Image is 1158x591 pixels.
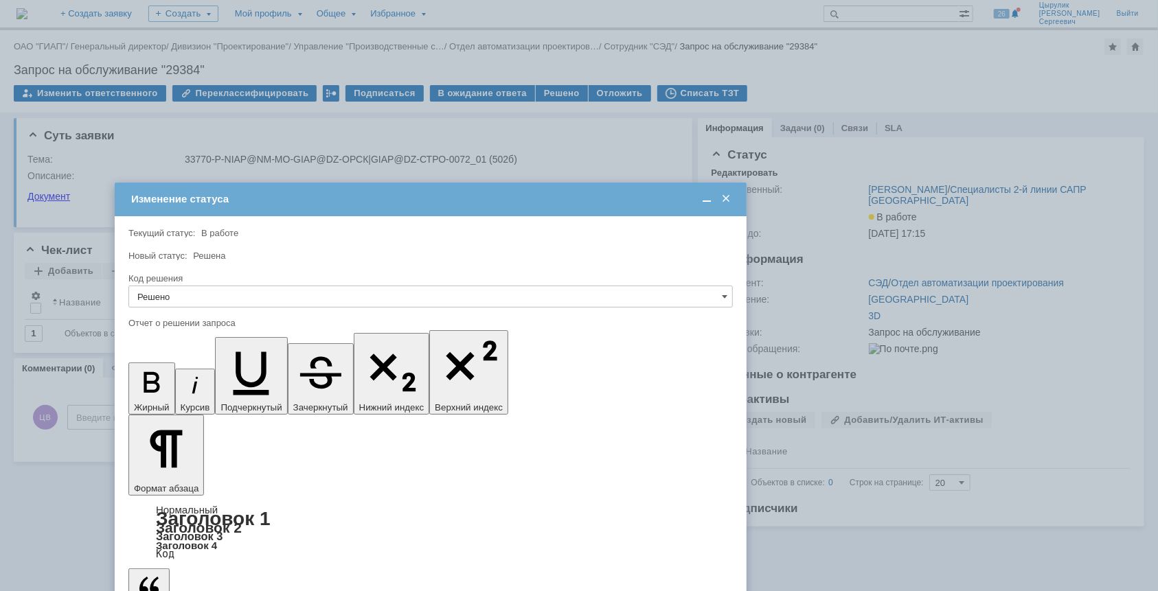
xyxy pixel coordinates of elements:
[156,520,242,535] a: Заголовок 2
[128,415,204,496] button: Формат абзаца
[128,505,733,559] div: Формат абзаца
[719,193,733,205] span: Закрыть
[128,274,730,283] div: Код решения
[181,402,210,413] span: Курсив
[354,333,430,415] button: Нижний индекс
[215,337,287,415] button: Подчеркнутый
[128,362,175,415] button: Жирный
[156,530,223,542] a: Заголовок 3
[128,318,730,327] div: Отчет о решении запроса
[131,193,733,205] div: Изменение статуса
[220,402,282,413] span: Подчеркнутый
[288,343,354,415] button: Зачеркнутый
[134,402,170,413] span: Жирный
[175,369,216,415] button: Курсив
[201,228,238,238] span: В работе
[193,251,225,261] span: Решена
[128,228,195,238] label: Текущий статус:
[156,504,218,515] a: Нормальный
[359,402,424,413] span: Нижний индекс
[128,251,188,261] label: Новый статус:
[156,548,174,560] a: Код
[134,483,198,494] span: Формат абзаца
[429,330,508,415] button: Верхний индекс
[156,508,271,529] a: Заголовок 1
[5,5,201,27] div: Добавил новую группу в опорных моделях "0073_Рев1"
[435,402,503,413] span: Верхний индекс
[293,402,348,413] span: Зачеркнутый
[156,540,217,551] a: Заголовок 4
[700,193,714,205] span: Свернуть (Ctrl + M)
